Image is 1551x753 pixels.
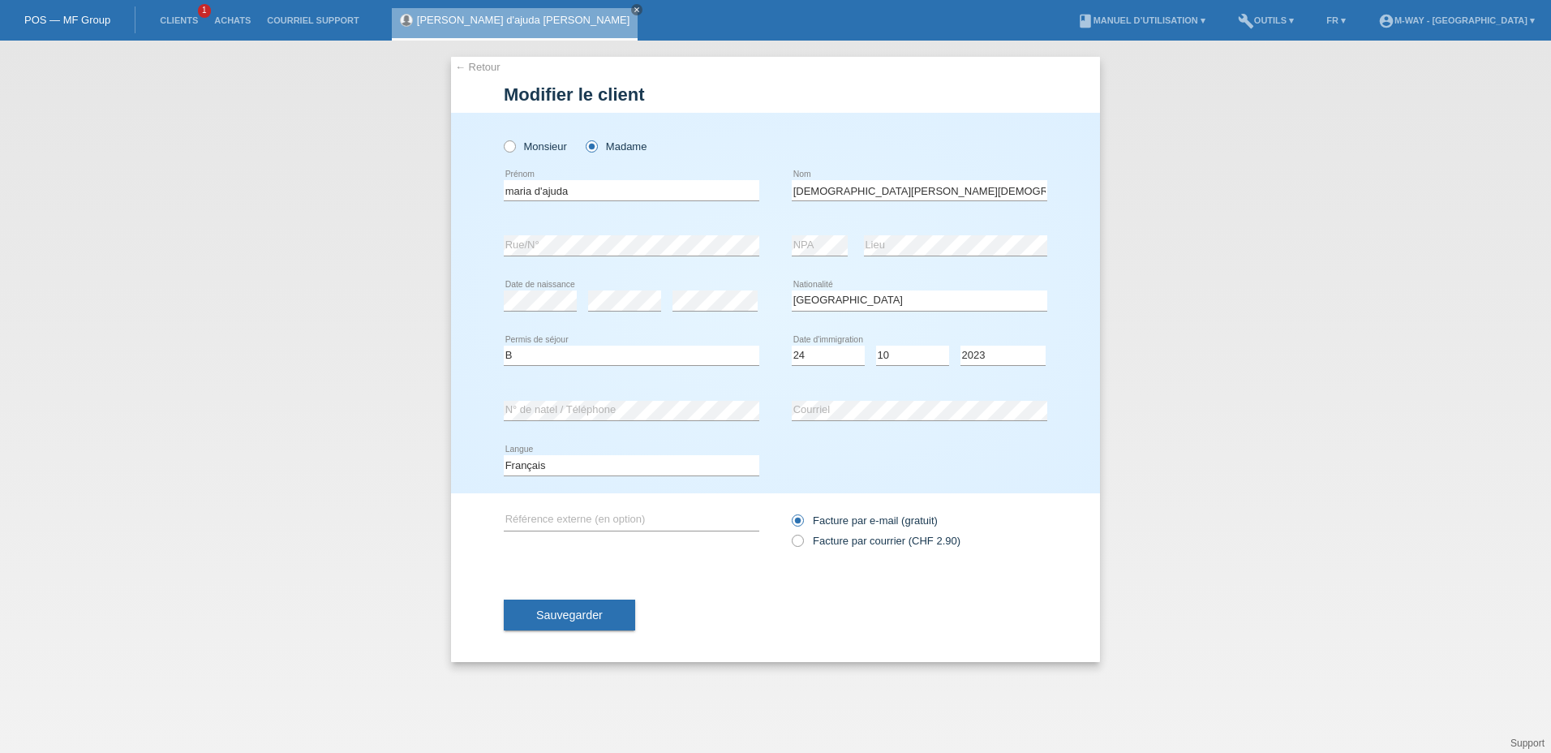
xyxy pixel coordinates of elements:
input: Facture par courrier (CHF 2.90) [792,535,802,555]
span: 1 [198,4,211,18]
input: Facture par e-mail (gratuit) [792,514,802,535]
a: close [631,4,642,15]
a: ← Retour [455,61,501,73]
label: Facture par courrier (CHF 2.90) [792,535,960,547]
i: account_circle [1378,13,1394,29]
i: close [633,6,641,14]
label: Monsieur [504,140,567,153]
a: account_circlem-way - [GEOGRAPHIC_DATA] ▾ [1370,15,1543,25]
a: Clients [152,15,206,25]
h1: Modifier le client [504,84,1047,105]
a: buildOutils ▾ [1230,15,1302,25]
label: Madame [586,140,647,153]
i: book [1077,13,1093,29]
i: build [1238,13,1254,29]
a: Courriel Support [259,15,367,25]
a: [PERSON_NAME] d'ajuda [PERSON_NAME] [417,14,630,26]
a: bookManuel d’utilisation ▾ [1069,15,1214,25]
a: Achats [206,15,259,25]
a: Support [1510,738,1545,749]
a: FR ▾ [1318,15,1354,25]
input: Madame [586,140,596,151]
button: Sauvegarder [504,600,635,630]
label: Facture par e-mail (gratuit) [792,514,938,527]
a: POS — MF Group [24,14,110,26]
span: Sauvegarder [536,609,603,622]
input: Monsieur [504,140,514,151]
